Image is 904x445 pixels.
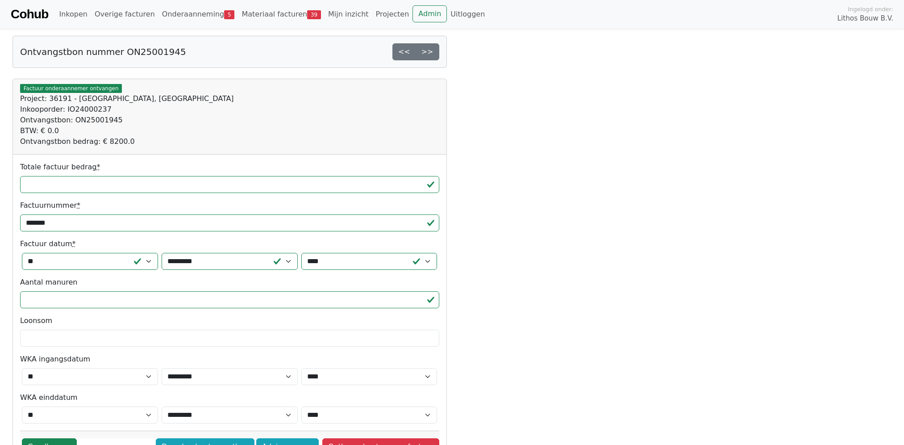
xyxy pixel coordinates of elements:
[20,46,186,57] h5: Ontvangstbon nummer ON25001945
[238,5,325,23] a: Materiaal facturen39
[20,126,439,136] div: BTW: € 0.0
[20,239,76,249] label: Factuur datum
[848,5,893,13] span: Ingelogd onder:
[224,10,234,19] span: 5
[20,200,80,211] label: Factuurnummer
[412,5,447,22] a: Admin
[77,201,80,210] abbr: required
[307,10,321,19] span: 39
[372,5,413,23] a: Projecten
[55,5,91,23] a: Inkopen
[20,84,122,93] span: Factuur onderaannemer ontvangen
[325,5,372,23] a: Mijn inzicht
[158,5,238,23] a: Onderaanneming5
[91,5,158,23] a: Overige facturen
[416,43,439,60] a: >>
[20,162,100,172] label: Totale factuur bedrag
[392,43,416,60] a: <<
[20,136,439,147] div: Ontvangstbon bedrag: € 8200.0
[20,277,77,288] label: Aantal manuren
[837,13,893,24] span: Lithos Bouw B.V.
[72,239,76,248] abbr: required
[20,392,78,403] label: WKA einddatum
[20,354,90,365] label: WKA ingangsdatum
[20,115,439,126] div: Ontvangstbon: ON25001945
[11,4,48,25] a: Cohub
[96,163,100,171] abbr: required
[20,315,52,326] label: Loonsom
[20,104,439,115] div: Inkooporder: IO24000237
[20,93,439,104] div: Project: 36191 - [GEOGRAPHIC_DATA], [GEOGRAPHIC_DATA]
[447,5,488,23] a: Uitloggen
